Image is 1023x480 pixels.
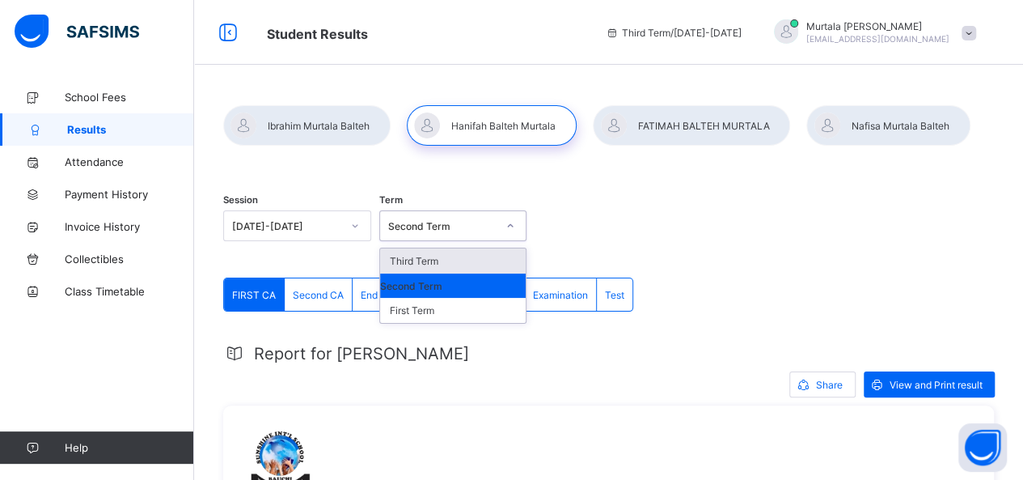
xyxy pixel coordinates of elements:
span: Results [67,123,194,136]
span: Second CA [293,289,344,301]
span: Session [223,194,258,206]
img: safsims [15,15,139,49]
span: Payment History [65,188,194,201]
span: [EMAIL_ADDRESS][DOMAIN_NAME] [806,34,949,44]
span: Report for [PERSON_NAME] [254,344,469,363]
span: View and Print result [890,379,983,391]
span: Student Results [267,26,368,42]
span: End of Term Report [361,289,446,301]
button: Open asap [958,423,1007,472]
div: Second Term [388,220,497,232]
span: Attendance [65,155,194,168]
span: Examination [533,289,588,301]
span: Share [816,379,843,391]
span: Test [605,289,624,301]
div: Second Term [380,274,526,298]
span: Invoice History [65,220,194,233]
span: Class Timetable [65,285,194,298]
div: MurtalaIbrahim [758,19,984,46]
div: [DATE]-[DATE] [232,220,341,232]
span: session/term information [606,27,742,39]
div: First Term [380,298,526,323]
span: FIRST CA [232,289,276,301]
span: Murtala [PERSON_NAME] [806,20,949,32]
span: Collectibles [65,253,194,265]
div: Third Term [380,248,526,274]
span: Help [65,441,193,454]
span: School Fees [65,91,194,104]
span: Term [379,194,403,206]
